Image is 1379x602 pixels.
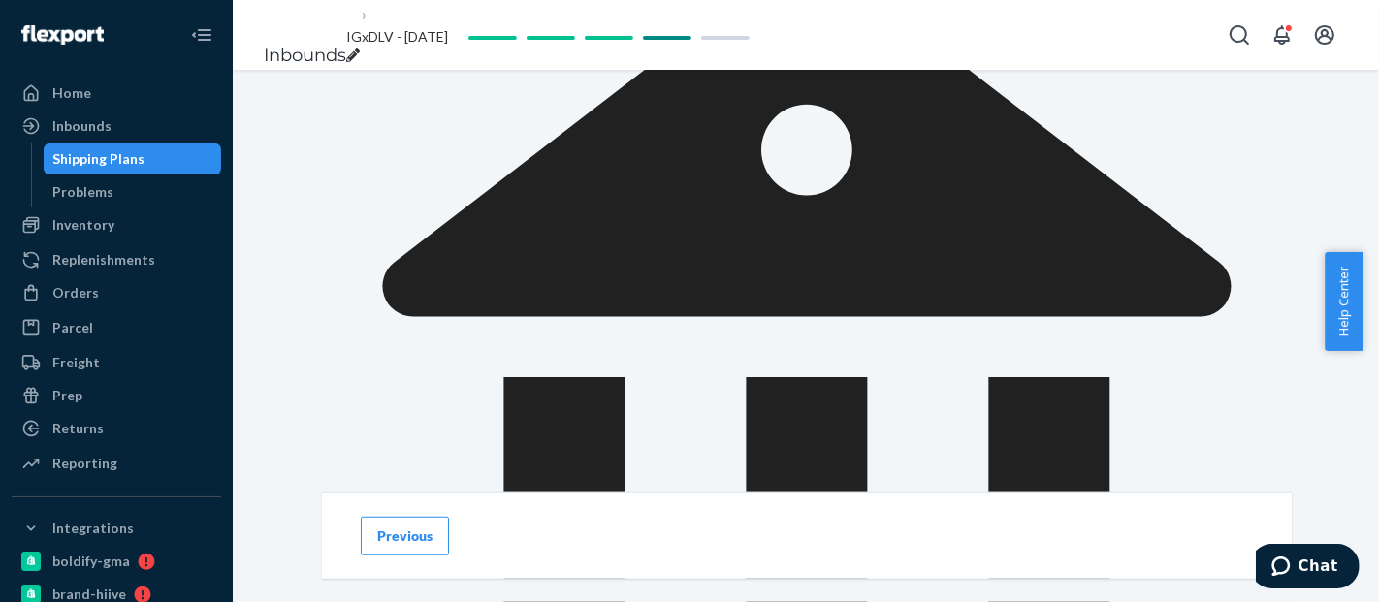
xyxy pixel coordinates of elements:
[12,347,221,378] a: Freight
[361,517,449,555] button: Previous
[12,277,221,308] a: Orders
[12,380,221,411] a: Prep
[12,513,221,544] button: Integrations
[12,448,221,479] a: Reporting
[12,312,221,343] a: Parcel
[12,111,221,142] a: Inbounds
[12,78,221,109] a: Home
[12,546,221,577] a: boldify-gma
[182,16,221,54] button: Close Navigation
[12,244,221,275] a: Replenishments
[52,283,99,302] div: Orders
[12,413,221,444] a: Returns
[52,519,134,538] div: Integrations
[264,45,346,66] a: Inbounds
[52,83,91,103] div: Home
[1305,16,1344,54] button: Open account menu
[44,143,222,174] a: Shipping Plans
[1325,252,1363,351] button: Help Center
[53,182,114,202] div: Problems
[52,353,100,372] div: Freight
[52,116,112,136] div: Inbounds
[52,552,130,571] div: boldify-gma
[52,419,104,438] div: Returns
[346,28,448,45] span: IGxDLV - 21-August-2025
[53,149,145,169] div: Shipping Plans
[52,215,114,235] div: Inventory
[1263,16,1301,54] button: Open notifications
[52,454,117,473] div: Reporting
[1256,544,1360,592] iframe: Opens a widget where you can chat to one of our agents
[52,250,155,269] div: Replenishments
[44,176,222,207] a: Problems
[12,209,221,240] a: Inventory
[52,386,82,405] div: Prep
[1220,16,1259,54] button: Open Search Box
[21,25,104,45] img: Flexport logo
[52,318,93,337] div: Parcel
